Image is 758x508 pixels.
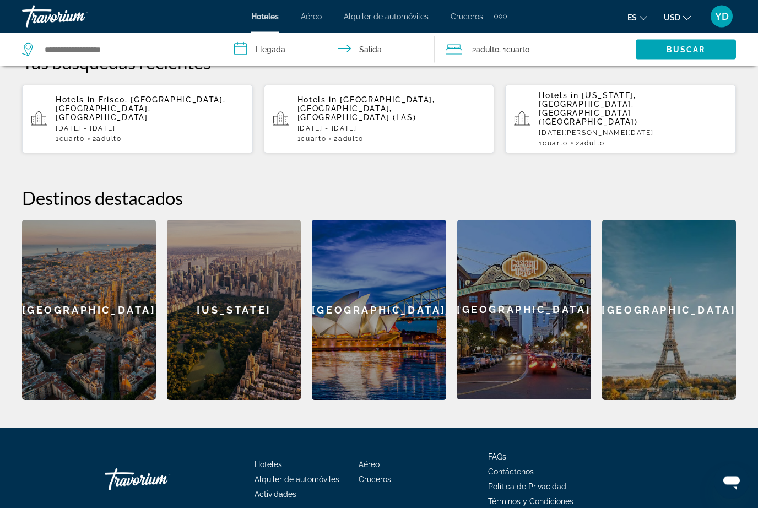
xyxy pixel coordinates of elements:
[539,140,568,148] span: 1
[297,136,327,143] span: 1
[714,464,749,499] iframe: Button to launch messaging window
[359,461,380,469] a: Aéreo
[301,12,322,21] a: Aéreo
[539,129,727,137] p: [DATE][PERSON_NAME][DATE]
[301,136,326,143] span: Cuarto
[297,125,486,133] p: [DATE] - [DATE]
[667,45,706,54] span: Buscar
[543,140,568,148] span: Cuarto
[627,9,647,25] button: Change language
[715,11,729,22] span: YD
[488,453,506,462] a: FAQs
[167,220,301,401] a: [US_STATE]
[255,490,296,499] a: Actividades
[264,85,495,154] button: Hotels in [GEOGRAPHIC_DATA], [GEOGRAPHIC_DATA], [GEOGRAPHIC_DATA] (LAS)[DATE] - [DATE]1Cuarto2Adulto
[664,13,680,22] span: USD
[338,136,363,143] span: Adulto
[576,140,605,148] span: 2
[636,40,736,60] button: Buscar
[22,220,156,401] a: [GEOGRAPHIC_DATA]
[22,2,132,31] a: Travorium
[499,42,529,57] span: , 1
[707,5,736,28] button: User Menu
[539,91,578,100] span: Hotels in
[457,220,591,400] div: [GEOGRAPHIC_DATA]
[435,33,636,66] button: Travelers: 2 adults, 0 children
[494,8,507,25] button: Extra navigation items
[359,475,391,484] a: Cruceros
[223,33,435,66] button: Check in and out dates
[255,475,339,484] a: Alquiler de automóviles
[451,12,483,21] a: Cruceros
[476,45,499,54] span: Adulto
[602,220,736,401] a: [GEOGRAPHIC_DATA]
[312,220,446,401] a: [GEOGRAPHIC_DATA]
[488,468,534,477] a: Contáctenos
[505,85,736,154] button: Hotels in [US_STATE], [GEOGRAPHIC_DATA], [GEOGRAPHIC_DATA] ([GEOGRAPHIC_DATA])[DATE][PERSON_NAME]...
[105,463,215,496] a: Travorium
[22,85,253,154] button: Hotels in Frisco, [GEOGRAPHIC_DATA], [GEOGRAPHIC_DATA], [GEOGRAPHIC_DATA][DATE] - [DATE]1Cuarto2A...
[22,187,736,209] h2: Destinos destacados
[488,483,566,491] a: Política de Privacidad
[56,125,244,133] p: [DATE] - [DATE]
[457,220,591,401] a: [GEOGRAPHIC_DATA]
[93,136,122,143] span: 2
[96,136,121,143] span: Adulto
[251,12,279,21] a: Hoteles
[539,91,637,127] span: [US_STATE], [GEOGRAPHIC_DATA], [GEOGRAPHIC_DATA] ([GEOGRAPHIC_DATA])
[580,140,605,148] span: Adulto
[56,96,95,105] span: Hotels in
[56,96,226,122] span: Frisco, [GEOGRAPHIC_DATA], [GEOGRAPHIC_DATA], [GEOGRAPHIC_DATA]
[488,498,573,506] a: Términos y Condiciones
[506,45,529,54] span: Cuarto
[472,42,499,57] span: 2
[334,136,363,143] span: 2
[627,13,637,22] span: es
[344,12,429,21] a: Alquiler de automóviles
[297,96,337,105] span: Hotels in
[297,96,435,122] span: [GEOGRAPHIC_DATA], [GEOGRAPHIC_DATA], [GEOGRAPHIC_DATA] (LAS)
[59,136,85,143] span: Cuarto
[664,9,691,25] button: Change currency
[255,461,282,469] a: Hoteles
[56,136,85,143] span: 1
